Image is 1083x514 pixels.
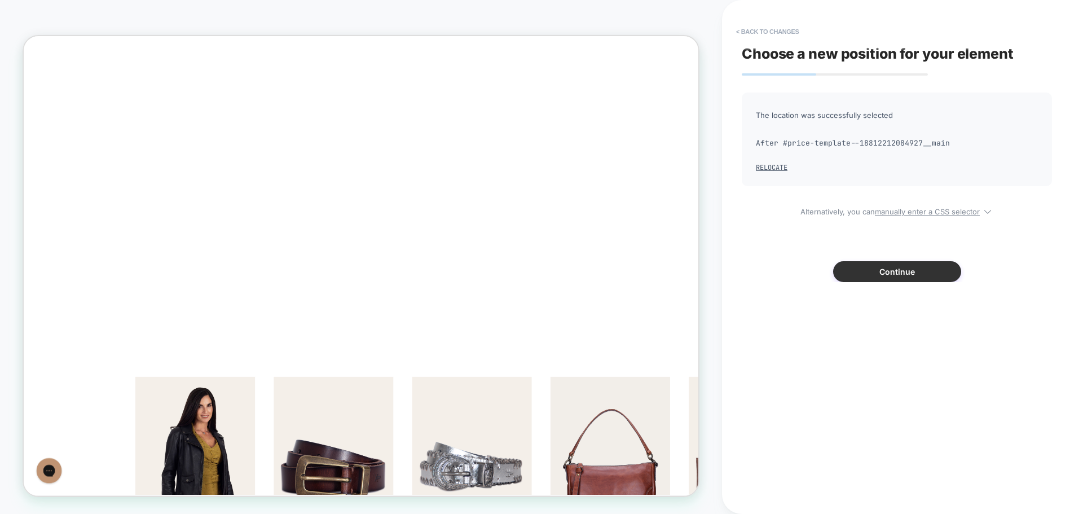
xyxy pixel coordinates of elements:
[6,4,39,38] button: Gorgias live chat
[730,23,805,41] button: < Back to changes
[742,45,1014,62] span: Choose a new position for your element
[756,107,1038,124] span: The location was successfully selected
[833,261,961,282] button: Continue
[756,163,787,172] button: Relocate
[875,207,980,216] u: manually enter a CSS selector
[742,203,1052,216] span: Alternatively, you can
[756,135,1038,152] span: After #price-template--18812212084927__main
